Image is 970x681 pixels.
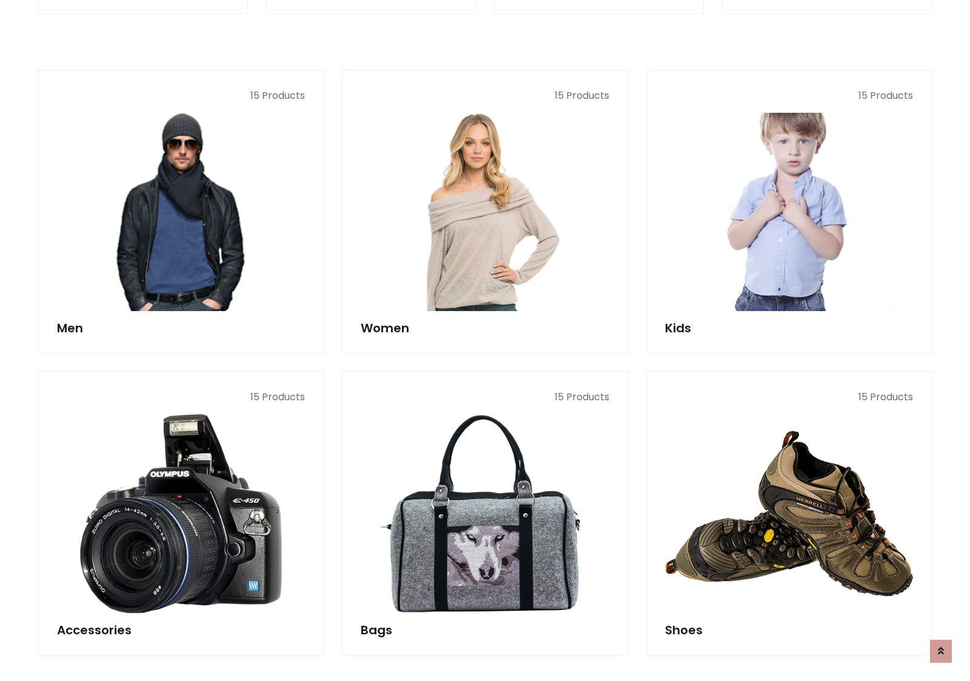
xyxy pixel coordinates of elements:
[665,390,913,404] p: 15 Products
[665,623,913,637] h5: Shoes
[57,89,305,103] p: 15 Products
[57,321,305,335] h5: Men
[57,390,305,404] p: 15 Products
[665,89,913,103] p: 15 Products
[361,321,609,335] h5: Women
[361,623,609,637] h5: Bags
[361,89,609,103] p: 15 Products
[665,321,913,335] h5: Kids
[361,390,609,404] p: 15 Products
[57,623,305,637] h5: Accessories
